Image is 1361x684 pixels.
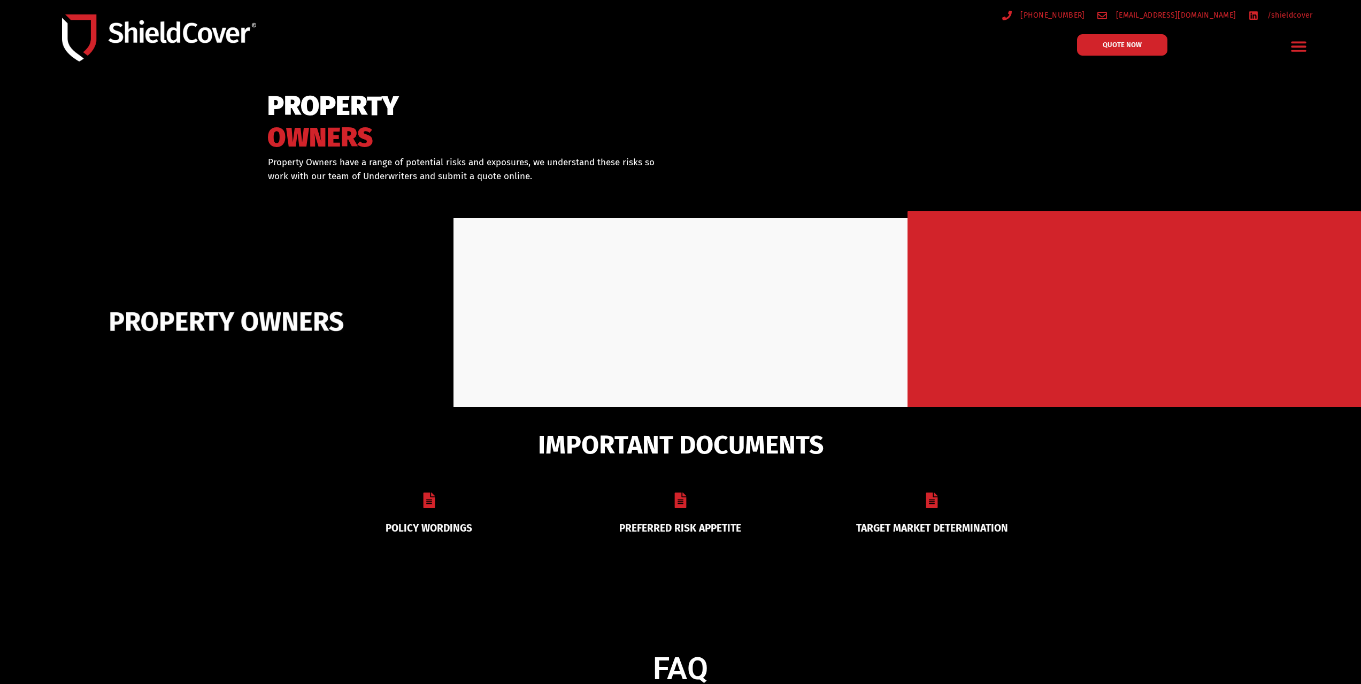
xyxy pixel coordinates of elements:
[1077,34,1167,56] a: QUOTE NOW
[386,522,472,534] a: POLICY WORDINGS
[619,522,741,534] a: PREFERRED RISK APPETITE
[1113,9,1236,22] span: [EMAIL_ADDRESS][DOMAIN_NAME]
[1249,9,1312,22] a: /shieldcover
[1097,9,1236,22] a: [EMAIL_ADDRESS][DOMAIN_NAME]
[267,95,399,117] span: PROPERTY
[1002,9,1085,22] a: [PHONE_NUMBER]
[1018,9,1085,22] span: [PHONE_NUMBER]
[1103,41,1142,48] span: QUOTE NOW
[1265,9,1313,22] span: /shieldcover
[62,14,256,62] img: Shield-Cover-Underwriting-Australia-logo-full
[1286,34,1311,59] div: Menu Toggle
[856,522,1008,534] a: TARGET MARKET DETERMINATION
[453,211,907,432] img: Vacant Land liability cover
[538,435,824,455] span: IMPORTANT DOCUMENTS
[268,156,667,183] p: Property Owners have a range of potential risks and exposures, we understand these risks so work ...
